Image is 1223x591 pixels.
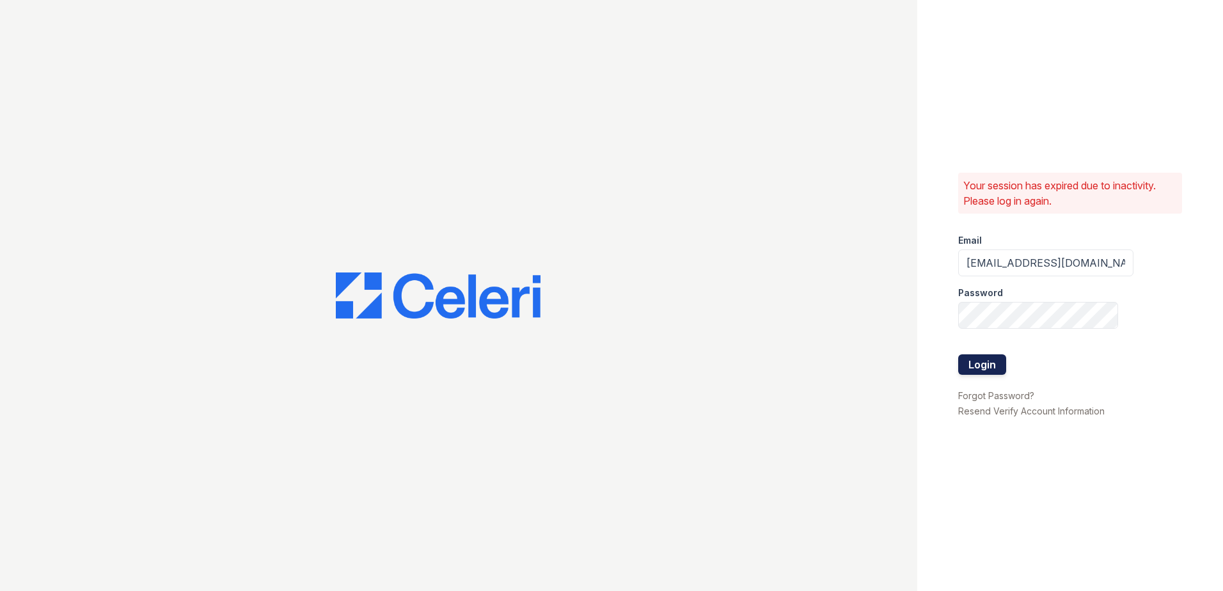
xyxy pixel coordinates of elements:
[958,354,1006,375] button: Login
[336,272,540,319] img: CE_Logo_Blue-a8612792a0a2168367f1c8372b55b34899dd931a85d93a1a3d3e32e68fde9ad4.png
[958,287,1003,299] label: Password
[958,406,1105,416] a: Resend Verify Account Information
[958,390,1034,401] a: Forgot Password?
[963,178,1177,209] p: Your session has expired due to inactivity. Please log in again.
[958,234,982,247] label: Email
